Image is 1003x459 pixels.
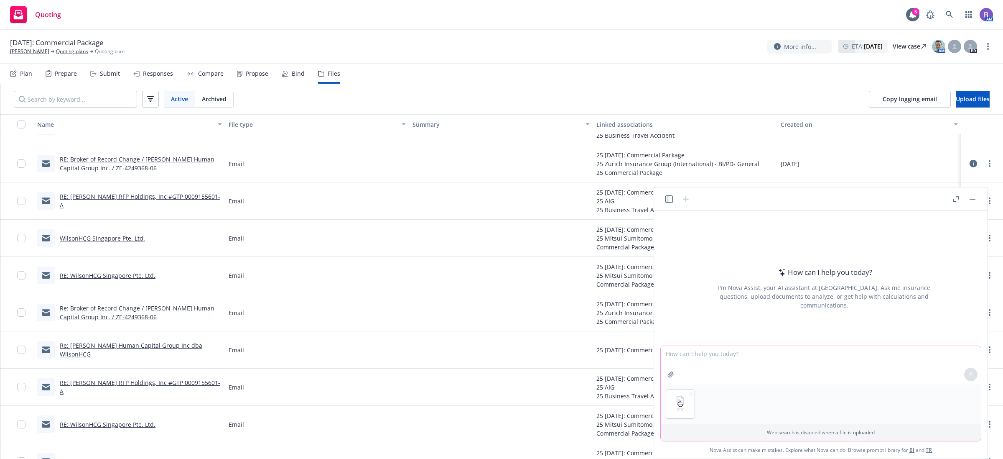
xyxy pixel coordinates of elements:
[17,308,25,317] input: Toggle Row Selected
[143,70,173,77] div: Responses
[776,267,872,278] div: How can I help you today?
[596,411,774,420] div: 25 [DATE]: Commercial Package
[767,40,832,54] button: More info...
[596,317,759,326] div: 25 Commercial Package
[596,420,774,438] div: 25 Mitsui Sumitomo Insurance Group - [GEOGRAPHIC_DATA] Commercial Package
[596,383,685,392] div: 25 AIG
[596,225,774,234] div: 25 [DATE]: Commercial Package
[922,6,939,23] a: Report a Bug
[229,420,244,429] span: Email
[596,234,774,251] div: 25 Mitsui Sumitomo Insurance Group - [GEOGRAPHIC_DATA] Commercial Package
[596,131,685,140] div: 25 Business Travel Accident
[95,48,125,55] span: Quoting plan
[985,419,995,429] a: more
[784,42,816,51] span: More info...
[596,262,774,271] div: 25 [DATE]: Commercial Package
[777,114,961,134] button: Created on
[229,308,244,317] span: Email
[852,42,883,51] span: ETA :
[14,91,137,108] input: Search by keyword...
[225,114,409,134] button: File type
[985,308,995,318] a: more
[596,374,685,383] div: 25 [DATE]: Commercial Package
[985,233,995,243] a: more
[596,308,759,317] div: 25 Zurich Insurance Group (International) - BI/PD- General
[985,382,995,392] a: more
[7,3,64,26] a: Quoting
[596,205,685,214] div: 25 Business Travel Accident
[596,346,685,354] div: 25 [DATE]: Commercial Package
[869,91,951,108] button: Copy logging email
[100,70,120,77] div: Submit
[710,441,932,459] span: Nova Assist can make mistakes. Explore what Nova can do: Browse prompt library for and
[56,48,88,55] a: Quoting plans
[55,70,77,77] div: Prepare
[10,48,49,55] a: [PERSON_NAME]
[883,95,937,103] span: Copy logging email
[60,272,155,280] a: RE: WilsonHCG Singapore Pte. Ltd.
[596,188,685,197] div: 25 [DATE]: Commercial Package
[171,95,188,103] span: Active
[596,449,774,457] div: 25 [DATE]: Commercial Package
[229,234,244,243] span: Email
[229,159,244,168] span: Email
[864,42,883,50] strong: [DATE]
[292,70,305,77] div: Bind
[932,40,945,53] img: photo
[666,429,976,436] p: Web search is disabled when a file is uploaded
[10,38,104,48] span: [DATE]: Commercial Package
[985,196,995,206] a: more
[909,446,914,454] a: BI
[17,159,25,168] input: Toggle Row Selected
[60,234,145,242] a: WilsonHCG Singapore Pte. Ltd.
[328,70,340,77] div: Files
[229,120,397,129] div: File type
[17,120,25,128] input: Select all
[246,70,268,77] div: Propose
[35,11,61,18] span: Quoting
[985,345,995,355] a: more
[596,300,759,308] div: 25 [DATE]: Commercial Package
[229,346,244,354] span: Email
[985,159,995,169] a: more
[596,392,685,400] div: 25 Business Travel Accident
[980,8,993,21] img: photo
[60,379,220,395] a: RE: [PERSON_NAME] RFP Holdings, Inc #GTP 0009155601-A
[596,159,759,168] div: 25 Zurich Insurance Group (International) - BI/PD- General
[17,420,25,428] input: Toggle Row Selected
[229,383,244,392] span: Email
[941,6,958,23] a: Search
[412,120,580,129] div: Summary
[596,168,759,177] div: 25 Commercial Package
[956,91,990,108] button: Upload files
[202,95,227,103] span: Archived
[17,346,25,354] input: Toggle Row Selected
[34,114,225,134] button: Name
[596,197,685,205] div: 25 AIG
[229,197,244,205] span: Email
[985,270,995,280] a: more
[781,120,949,129] div: Created on
[20,70,32,77] div: Plan
[960,6,977,23] a: Switch app
[596,271,774,289] div: 25 Mitsui Sumitomo Insurance Group - [GEOGRAPHIC_DATA] Commercial Package
[593,114,777,134] button: Linked associations
[60,304,214,321] a: Re: Broker of Record Change / [PERSON_NAME] Human Capital Group Inc. / ZE-4249368-06
[60,192,220,209] a: RE: [PERSON_NAME] RFP Holdings, Inc #GTP 0009155601-A
[596,120,774,129] div: Linked associations
[409,114,593,134] button: Summary
[912,8,919,15] div: 5
[60,155,214,172] a: RE: Broker of Record Change / [PERSON_NAME] Human Capital Group Inc. / ZE-4249368-06
[596,151,759,159] div: 25 [DATE]: Commercial Package
[60,421,155,428] a: RE: WilsonHCG Singapore Pte. Ltd.
[17,234,25,242] input: Toggle Row Selected
[707,283,942,310] div: I'm Nova Assist, your AI assistant at [GEOGRAPHIC_DATA]. Ask me insurance questions, upload docum...
[983,41,993,51] a: more
[60,341,202,358] a: Re: [PERSON_NAME] Human Capital Group Inc dba WilsonHCG
[17,197,25,205] input: Toggle Row Selected
[229,271,244,280] span: Email
[893,40,926,53] a: View case
[37,120,213,129] div: Name
[926,446,932,454] a: TR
